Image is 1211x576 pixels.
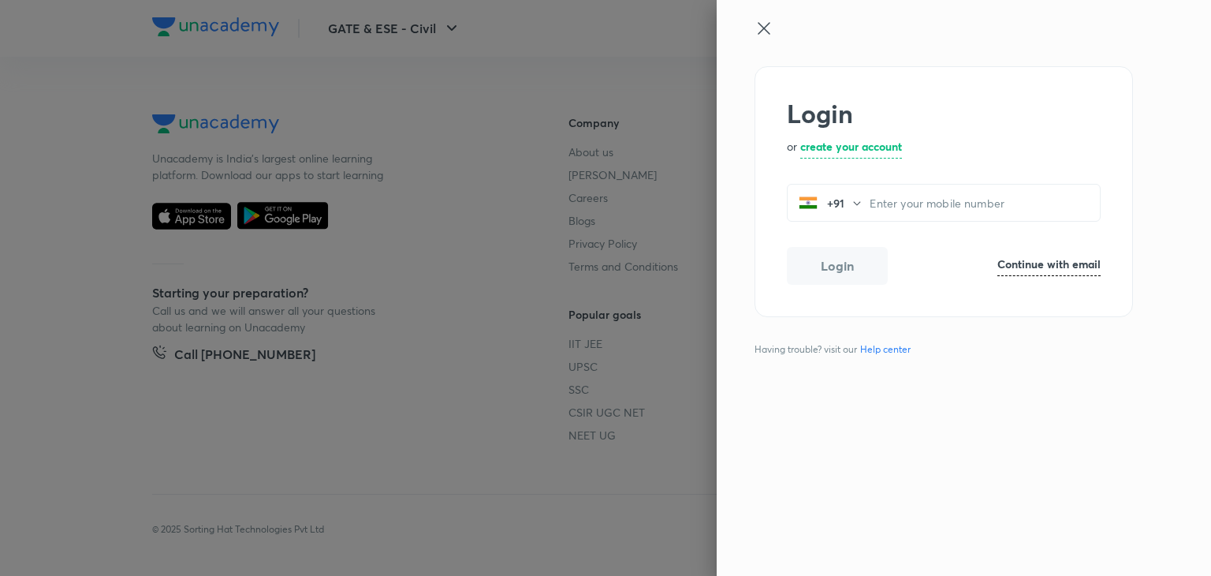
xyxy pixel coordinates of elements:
p: +91 [818,195,851,211]
p: or [787,138,797,159]
a: create your account [800,138,902,159]
img: India [799,193,818,212]
button: Login [787,247,888,285]
a: Continue with email [997,256,1101,276]
h6: create your account [800,138,902,155]
a: Help center [857,342,914,357]
h6: Continue with email [997,256,1101,272]
h2: Login [787,99,1101,129]
span: Having trouble? visit our [755,342,917,357]
input: Enter your mobile number [870,187,1100,219]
